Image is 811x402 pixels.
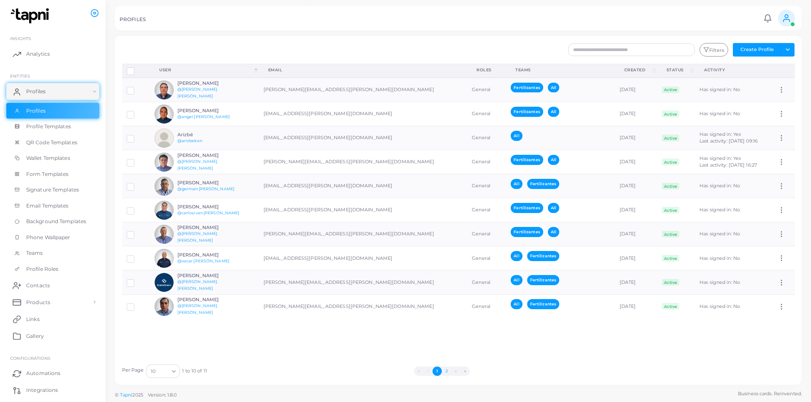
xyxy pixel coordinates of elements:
span: Active [662,279,680,286]
td: General [467,78,506,102]
h6: [PERSON_NAME] [177,252,239,258]
td: General [467,150,506,174]
span: Email Templates [26,202,69,210]
a: @oscar.[PERSON_NAME] [177,259,229,263]
div: Teams [515,67,605,73]
a: QR Code Templates [6,135,99,151]
a: logo [8,8,54,24]
td: [PERSON_NAME][EMAIL_ADDRESS][PERSON_NAME][DOMAIN_NAME] [259,222,468,246]
span: Phone Wallpaper [26,234,71,241]
div: Roles [476,67,497,73]
img: avatar [155,129,174,148]
td: [DATE] [615,246,657,270]
td: [DATE] [615,222,657,246]
span: Wallet Templates [26,154,70,162]
button: Go to page 2 [442,367,451,376]
label: Per Page [122,367,144,374]
span: 1 to 10 of 11 [182,368,207,375]
td: [DATE] [615,270,657,294]
span: 10 [151,367,155,376]
img: avatar [155,249,174,268]
img: avatar [155,201,174,220]
a: @[PERSON_NAME].[PERSON_NAME] [177,159,218,170]
td: [EMAIL_ADDRESS][PERSON_NAME][DOMAIN_NAME] [259,174,468,198]
span: Integrations [26,386,58,394]
a: @carlosivan.[PERSON_NAME] [177,210,239,215]
img: avatar [155,297,174,316]
div: activity [704,67,764,73]
span: Has signed in: Yes [699,131,741,137]
div: Email [268,67,458,73]
span: Has signed in: Yes [699,155,741,161]
span: Has signed in: No [699,231,740,237]
span: Has signed in: No [699,111,740,116]
td: [PERSON_NAME][EMAIL_ADDRESS][PERSON_NAME][DOMAIN_NAME] [259,294,468,318]
a: Products [6,294,99,310]
span: Form Templates [26,170,69,178]
a: @german.[PERSON_NAME] [177,186,234,191]
span: All [548,155,559,165]
span: Has signed in: No [699,183,740,189]
a: @arizbeken [177,138,202,143]
h6: Arizbé [177,132,239,138]
span: Active [662,135,680,141]
span: Active [662,231,680,237]
span: All [511,299,522,309]
td: [EMAIL_ADDRESS][PERSON_NAME][DOMAIN_NAME] [259,198,468,222]
a: @[PERSON_NAME].[PERSON_NAME] [177,303,218,315]
a: Teams [6,245,99,261]
a: Profile Templates [6,119,99,135]
a: Form Templates [6,166,99,182]
td: [DATE] [615,150,657,174]
span: Version: 1.8.0 [148,392,177,398]
span: Has signed in: No [699,279,740,285]
span: © [115,391,177,399]
span: Analytics [26,50,50,58]
span: All [511,251,522,261]
button: Go to next page [451,367,460,376]
span: Has signed in: No [699,303,740,309]
span: Profiles [26,107,46,115]
a: Links [6,310,99,327]
td: General [467,102,506,126]
h5: PROFILES [120,16,146,22]
td: [DATE] [615,198,657,222]
a: Phone Wallpaper [6,229,99,246]
span: Last activity: [DATE] 09:16 [699,138,758,144]
span: Configurations [10,356,50,361]
h6: [PERSON_NAME] [177,273,239,278]
img: avatar [155,225,174,244]
th: Action [773,64,795,78]
span: QR Code Templates [26,139,77,146]
td: [PERSON_NAME][EMAIL_ADDRESS][PERSON_NAME][DOMAIN_NAME] [259,78,468,102]
h6: [PERSON_NAME] [177,204,239,210]
span: All [548,83,559,92]
span: Products [26,299,50,306]
span: Fertilizantes [527,251,559,261]
img: avatar [155,177,174,196]
a: @[PERSON_NAME].[PERSON_NAME] [177,279,218,291]
td: General [467,174,506,198]
span: Fertilizantes [527,299,559,309]
a: Contacts [6,277,99,294]
span: Active [662,303,680,310]
span: ENTITIES [10,73,30,78]
div: Status [667,67,689,73]
td: [DATE] [615,102,657,126]
h6: [PERSON_NAME] [177,225,239,230]
a: Integrations [6,382,99,399]
span: Background Templates [26,218,86,225]
ul: Pagination [207,367,677,376]
button: Go to page 1 [433,367,442,376]
span: All [511,131,522,140]
div: Created [624,67,651,73]
h6: [PERSON_NAME] [177,81,239,86]
span: Gallery [26,332,44,340]
button: Go to last page [460,367,470,376]
div: Search for option [146,364,180,378]
span: Fertilizantes [511,83,543,92]
span: Profile Roles [26,265,58,273]
a: @[PERSON_NAME].[PERSON_NAME] [177,231,218,243]
h6: [PERSON_NAME] [177,180,239,186]
span: Links [26,316,40,323]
